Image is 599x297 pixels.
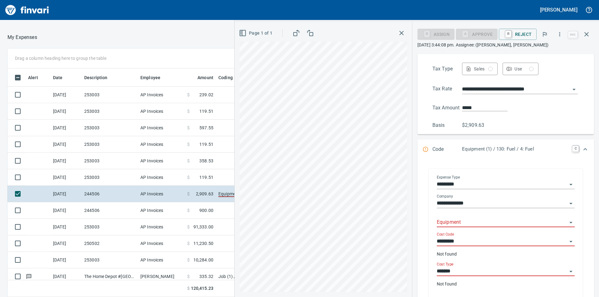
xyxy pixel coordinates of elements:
[53,74,63,81] span: Date
[567,180,575,189] button: Open
[51,186,82,202] td: [DATE]
[570,85,578,94] button: Open
[138,153,185,169] td: AP Invoices
[4,2,51,17] img: Finvari
[432,104,462,112] p: Tax Amount
[51,120,82,136] td: [DATE]
[51,103,82,120] td: [DATE]
[456,31,498,36] div: Equipment required
[187,224,190,230] span: $
[138,268,185,285] td: [PERSON_NAME]
[187,158,190,164] span: $
[199,125,213,131] span: 597.55
[7,34,37,41] nav: breadcrumb
[216,186,372,202] td: Equipment (1) / 130: Fuel / 4: Fuel
[51,235,82,252] td: [DATE]
[187,207,190,213] span: $
[218,74,233,81] span: Coding
[51,268,82,285] td: [DATE]
[82,169,138,186] td: 253003
[7,34,37,41] p: My Expenses
[189,74,213,81] span: Amount
[193,257,213,263] span: 10,284.00
[51,169,82,186] td: [DATE]
[199,273,213,280] span: 335.32
[199,174,213,180] span: 119.51
[417,31,455,36] div: Assign
[474,65,493,73] div: Sales
[540,7,577,13] h5: [PERSON_NAME]
[437,232,454,236] label: Cost Code
[51,87,82,103] td: [DATE]
[82,235,138,252] td: 250502
[567,199,575,208] button: Open
[553,27,567,41] button: More
[28,74,38,81] span: Alert
[216,268,372,285] td: Job (1) / 253003.: PDX Facility Improvements / 15073. .: Office/Modeling/DTM / 5: Other
[82,120,138,136] td: 253003
[82,186,138,202] td: 244506
[437,175,460,179] label: Expense Type
[199,158,213,164] span: 358.53
[51,153,82,169] td: [DATE]
[505,31,511,37] a: R
[82,103,138,120] td: 253003
[138,202,185,219] td: AP Invoices
[138,87,185,103] td: AP Invoices
[140,74,160,81] span: Employee
[82,202,138,219] td: 244506
[187,191,190,197] span: $
[138,169,185,186] td: AP Invoices
[187,273,190,280] span: $
[138,219,185,235] td: AP Invoices
[568,31,577,38] a: esc
[187,141,190,147] span: $
[567,237,575,246] button: Open
[28,74,46,81] span: Alert
[53,74,71,81] span: Date
[187,240,190,247] span: $
[567,218,575,227] button: Open
[193,240,213,247] span: 11,230.50
[82,268,138,285] td: The Home Depot #[GEOGRAPHIC_DATA]
[417,60,594,134] div: Expand
[138,252,185,268] td: AP Invoices
[514,65,533,73] div: Use
[140,74,168,81] span: Employee
[187,174,190,180] span: $
[437,281,575,287] p: Not found
[82,87,138,103] td: 253003
[437,194,453,198] label: Company
[82,252,138,268] td: 253003
[538,5,579,15] button: [PERSON_NAME]
[499,29,537,40] button: RReject
[191,285,213,292] span: 120,415.23
[84,74,116,81] span: Description
[187,92,190,98] span: $
[82,219,138,235] td: 253003
[462,63,498,75] button: Sales
[187,285,190,292] span: $
[197,74,213,81] span: Amount
[432,85,462,94] p: Tax Rate
[199,207,213,213] span: 900.00
[432,122,462,129] p: Basis
[82,153,138,169] td: 253003
[538,27,552,41] button: Flag
[51,252,82,268] td: [DATE]
[199,92,213,98] span: 239.02
[51,202,82,219] td: [DATE]
[432,65,462,75] p: Tax Type
[193,224,213,230] span: 91,333.00
[572,146,579,152] a: C
[138,136,185,153] td: AP Invoices
[432,146,462,154] p: Code
[138,235,185,252] td: AP Invoices
[199,141,213,147] span: 119.51
[417,139,594,160] div: Expand
[199,108,213,114] span: 119.51
[238,27,275,39] button: Page 1 of 1
[196,191,213,197] span: 2,909.63
[138,103,185,120] td: AP Invoices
